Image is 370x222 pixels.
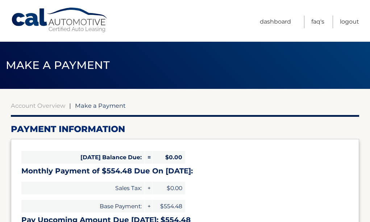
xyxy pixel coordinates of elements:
span: Sales Tax: [21,182,145,194]
a: Cal Automotive [11,7,109,33]
span: $0.00 [153,182,185,194]
a: FAQ's [311,16,324,28]
a: Dashboard [260,16,291,28]
span: Make a Payment [6,58,110,72]
span: $554.48 [153,200,185,213]
a: Account Overview [11,102,65,109]
h3: Monthly Payment of $554.48 Due On [DATE]: [21,166,349,176]
span: = [145,151,152,164]
span: + [145,182,152,194]
h2: Payment Information [11,124,359,135]
span: Make a Payment [75,102,126,109]
span: [DATE] Balance Due: [21,151,145,164]
span: Base Payment: [21,200,145,213]
span: | [69,102,71,109]
a: Logout [340,16,359,28]
span: $0.00 [153,151,185,164]
span: + [145,200,152,213]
